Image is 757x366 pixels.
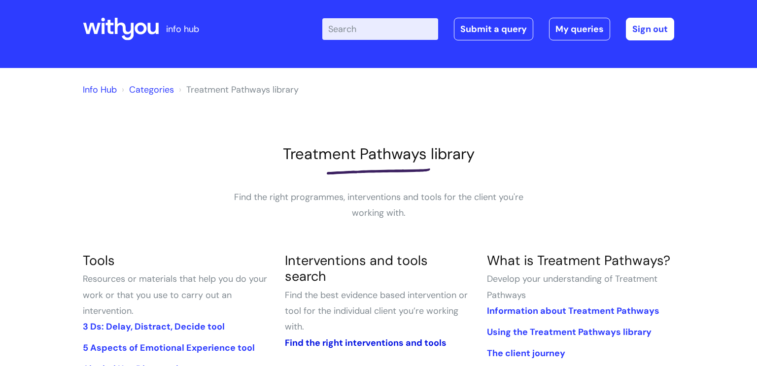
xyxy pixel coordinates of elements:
a: The client journey [487,347,565,359]
li: Solution home [119,82,174,98]
a: Find the right interventions and tools [285,337,447,349]
a: Categories [129,84,174,96]
a: Using the Treatment Pathways library [487,326,652,338]
span: Develop your understanding of Treatment Pathways [487,273,657,300]
a: Info Hub [83,84,117,96]
span: Find the best evidence based intervention or tool for the individual client you’re working with. [285,289,468,333]
a: Tools [83,252,115,269]
input: Search [322,18,438,40]
span: Resources or materials that help you do your work or that you use to carry out an intervention. [83,273,267,317]
p: Find the right programmes, interventions and tools for the client you're working with. [231,189,526,221]
a: Information about Treatment Pathways [487,305,659,317]
a: My queries [549,18,610,40]
p: info hub [166,21,199,37]
a: What is Treatment Pathways? [487,252,670,269]
li: Treatment Pathways library [176,82,299,98]
a: Interventions and tools search [285,252,428,285]
a: 5 Aspects of Emotional Experience tool [83,342,255,354]
div: | - [322,18,674,40]
a: 3 Ds: Delay, Distract, Decide tool [83,321,225,333]
a: Sign out [626,18,674,40]
h1: Treatment Pathways library [83,145,674,163]
a: Submit a query [454,18,533,40]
